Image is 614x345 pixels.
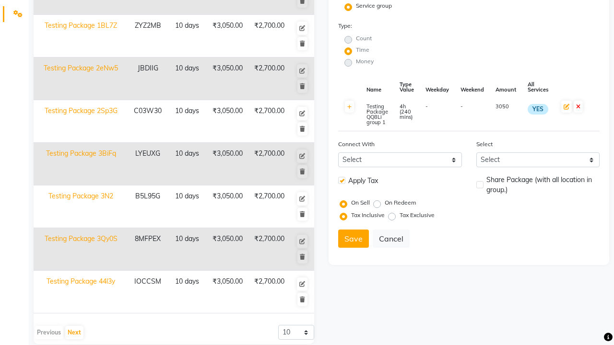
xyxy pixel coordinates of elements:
td: ₹2,700.00 [248,185,290,228]
td: ₹3,050.00 [207,143,248,185]
label: On Redeem [385,198,416,207]
td: ₹2,700.00 [248,228,290,271]
td: ₹3,050.00 [207,271,248,313]
span: YES [528,104,548,115]
td: Testing Package 2Sp3G [34,100,128,143]
span: - [425,103,428,110]
th: Amount [490,76,522,98]
td: ₹2,700.00 [248,100,290,143]
label: Count [356,34,372,43]
td: Testing Package 3Qy0S [34,228,128,271]
td: ₹2,700.00 [248,15,290,57]
th: All Services [522,76,555,98]
span: Share Package (with all location in group.) [486,175,600,195]
td: 10 days [167,228,207,271]
td: ₹2,700.00 [248,57,290,100]
td: ₹3,050.00 [207,15,248,57]
td: 10 days [167,100,207,143]
td: Testing Package 3BiFq [34,143,128,185]
label: Money [356,57,374,66]
button: Save [338,230,369,248]
td: 3050 [490,98,522,131]
td: ₹3,050.00 [207,228,248,271]
button: Next [65,326,83,339]
td: 10 days [167,57,207,100]
td: Testing Package 1BL7Z [34,15,128,57]
th: Type Value [394,76,420,98]
td: ₹2,700.00 [248,271,290,313]
span: Apply Tax [348,176,378,186]
td: 4h (240 mins) [394,98,420,131]
td: 10 days [167,143,207,185]
td: 8MFPEX [128,228,167,271]
label: Select [476,140,493,149]
td: ₹3,050.00 [207,57,248,100]
th: Weekday [420,76,455,98]
td: ₹3,050.00 [207,185,248,228]
label: Connect With [338,140,375,149]
td: JBDIIG [128,57,167,100]
td: Testing Package 44l3y [34,271,128,313]
td: ₹2,700.00 [248,143,290,185]
span: - [460,103,463,110]
label: On Sell [351,198,370,207]
label: Type: [338,22,352,30]
label: Tax Inclusive [351,211,385,219]
button: Cancel [373,230,410,248]
label: Tax Exclusive [400,211,435,219]
td: 10 days [167,15,207,57]
td: LYEUXG [128,143,167,185]
td: Testing Package 3N2 [34,185,128,228]
td: 10 days [167,185,207,228]
td: ZYZ2MB [128,15,167,57]
td: IOCCSM [128,271,167,313]
td: Testing Package 2eNw5 [34,57,128,100]
th: Weekend [455,76,490,98]
td: ₹3,050.00 [207,100,248,143]
td: C03W30 [128,100,167,143]
th: Name [361,76,394,98]
label: Service group [356,1,392,10]
td: Testing Package QQ8Li group 1 [361,98,394,131]
label: Time [356,46,369,54]
td: B5L95G [128,185,167,228]
td: 10 days [167,271,207,313]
